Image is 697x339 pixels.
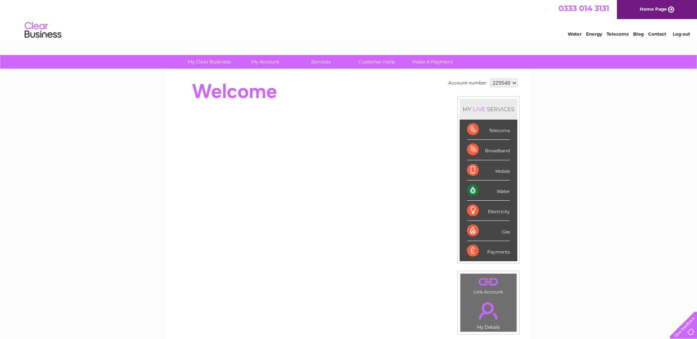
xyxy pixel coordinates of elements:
a: Contact [648,31,666,37]
div: Telecoms [467,120,510,140]
a: Services [291,55,351,69]
a: 0333 014 3131 [558,4,609,13]
div: MY SERVICES [460,99,517,120]
div: Gas [467,221,510,241]
a: My Clear Business [179,55,240,69]
div: Payments [467,241,510,261]
a: Energy [586,31,602,37]
td: Link Account [460,273,517,296]
a: My Account [235,55,295,69]
a: Water [568,31,582,37]
a: Make A Payment [402,55,463,69]
div: Broadband [467,140,510,160]
a: Customer Help [346,55,407,69]
td: Account number [446,77,488,89]
div: Water [467,181,510,201]
div: Mobile [467,160,510,181]
a: Blog [633,31,644,37]
div: Electricity [467,201,510,221]
td: My Details [460,296,517,332]
img: logo.png [24,19,62,41]
a: . [462,276,515,288]
div: LIVE [471,106,487,113]
a: . [462,298,515,324]
a: Log out [673,31,690,37]
a: Telecoms [607,31,629,37]
div: Clear Business is a trading name of Verastar Limited (registered in [GEOGRAPHIC_DATA] No. 3667643... [175,4,522,36]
